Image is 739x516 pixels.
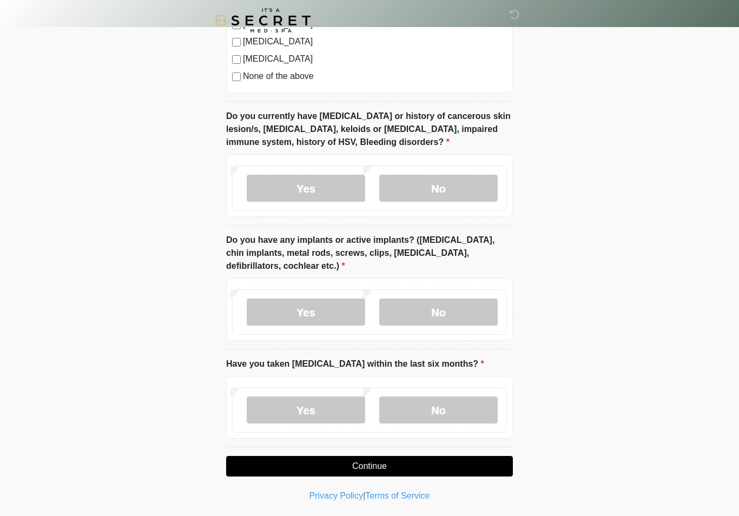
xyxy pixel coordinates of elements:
input: None of the above [232,72,241,81]
button: Continue [226,456,513,477]
label: [MEDICAL_DATA] [243,35,507,48]
label: Do you have any implants or active implants? ([MEDICAL_DATA], chin implants, metal rods, screws, ... [226,234,513,273]
input: [MEDICAL_DATA] [232,38,241,47]
a: Terms of Service [365,491,430,500]
label: Yes [247,175,365,202]
label: No [379,396,498,424]
img: It's A Secret Med Spa Logo [215,8,311,32]
a: Privacy Policy [309,491,364,500]
label: None of the above [243,70,507,83]
label: Yes [247,396,365,424]
label: No [379,175,498,202]
input: [MEDICAL_DATA] [232,55,241,64]
label: Yes [247,299,365,326]
label: [MEDICAL_DATA] [243,52,507,65]
label: Do you currently have [MEDICAL_DATA] or history of cancerous skin lesion/s, [MEDICAL_DATA], keloi... [226,110,513,149]
a: | [363,491,365,500]
label: No [379,299,498,326]
label: Have you taken [MEDICAL_DATA] within the last six months? [226,358,484,371]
